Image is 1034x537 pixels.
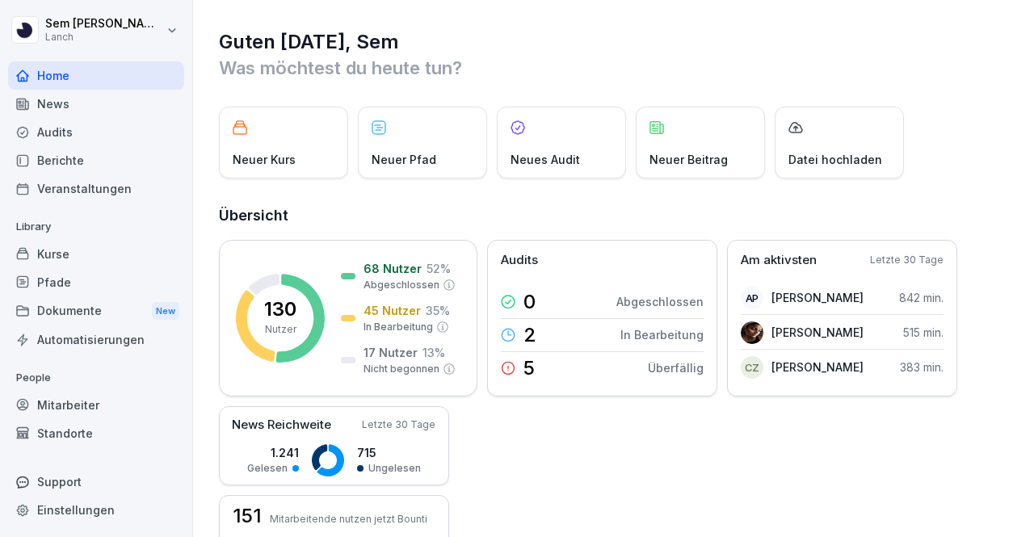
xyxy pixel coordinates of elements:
[8,296,184,326] div: Dokumente
[219,29,1010,55] h1: Guten [DATE], Sem
[788,151,882,168] p: Datei hochladen
[364,302,421,319] p: 45 Nutzer
[741,287,763,309] div: AP
[8,240,184,268] a: Kurse
[8,496,184,524] a: Einstellungen
[265,322,296,337] p: Nutzer
[523,292,536,312] p: 0
[8,90,184,118] a: News
[8,296,184,326] a: DokumenteNew
[357,444,421,461] p: 715
[364,344,418,361] p: 17 Nutzer
[45,17,163,31] p: Sem [PERSON_NAME]
[620,326,704,343] p: In Bearbeitung
[8,325,184,354] a: Automatisierungen
[232,416,331,434] p: News Reichweite
[152,302,179,321] div: New
[616,293,704,310] p: Abgeschlossen
[903,324,944,341] p: 515 min.
[247,444,299,461] p: 1.241
[8,468,184,496] div: Support
[8,146,184,174] a: Berichte
[741,321,763,344] img: lbqg5rbd359cn7pzouma6c8b.png
[264,300,296,319] p: 130
[8,391,184,419] a: Mitarbeiter
[422,344,445,361] p: 13 %
[372,151,436,168] p: Neuer Pfad
[771,324,864,341] p: [PERSON_NAME]
[364,362,439,376] p: Nicht begonnen
[741,356,763,379] div: CZ
[8,214,184,240] p: Library
[741,251,817,270] p: Am aktivsten
[247,461,288,476] p: Gelesen
[8,419,184,447] a: Standorte
[362,417,435,432] p: Letzte 30 Tage
[511,151,580,168] p: Neues Audit
[8,61,184,90] a: Home
[233,151,296,168] p: Neuer Kurs
[233,506,262,526] h3: 151
[8,174,184,203] a: Veranstaltungen
[523,325,536,345] p: 2
[426,302,450,319] p: 35 %
[364,260,422,277] p: 68 Nutzer
[219,55,1010,81] p: Was möchtest du heute tun?
[771,289,864,306] p: [PERSON_NAME]
[8,365,184,391] p: People
[364,320,433,334] p: In Bearbeitung
[870,253,944,267] p: Letzte 30 Tage
[8,268,184,296] a: Pfade
[523,359,535,378] p: 5
[427,260,451,277] p: 52 %
[648,359,704,376] p: Überfällig
[649,151,728,168] p: Neuer Beitrag
[501,251,538,270] p: Audits
[219,204,1010,227] h2: Übersicht
[771,359,864,375] p: [PERSON_NAME]
[8,118,184,146] a: Audits
[270,513,427,525] p: Mitarbeitende nutzen jetzt Bounti
[899,289,944,306] p: 842 min.
[368,461,421,476] p: Ungelesen
[900,359,944,375] p: 383 min.
[364,278,439,292] p: Abgeschlossen
[45,31,163,43] p: Lanch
